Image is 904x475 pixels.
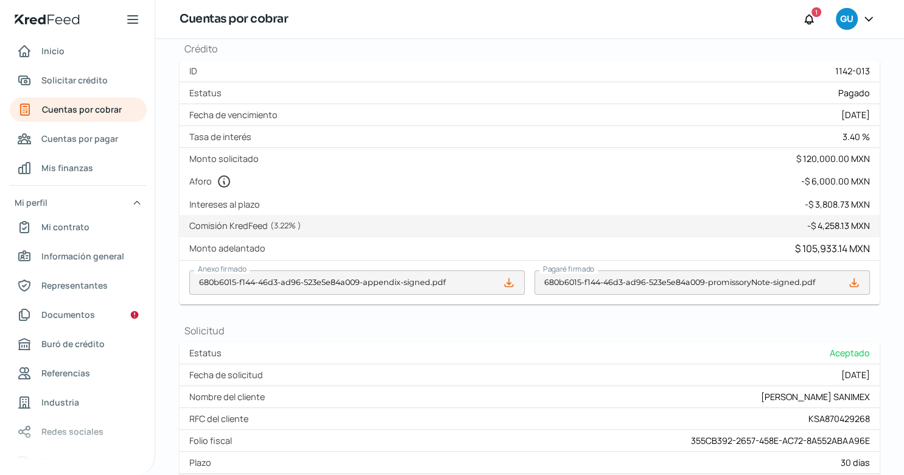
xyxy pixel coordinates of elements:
span: Información general [41,248,124,264]
label: Estatus [189,87,226,99]
span: Buró de crédito [41,336,105,351]
div: 30 días [841,457,870,468]
span: Mi perfil [15,195,47,210]
label: Nombre del cliente [189,391,270,403]
label: Fecha de solicitud [189,369,268,381]
div: [PERSON_NAME] SANIMEX [761,391,870,403]
span: Inicio [41,43,65,58]
span: Redes sociales [41,424,103,439]
div: KSA870429268 [808,413,870,424]
span: Representantes [41,278,108,293]
div: - $ 6,000.00 MXN [801,175,870,187]
span: GU [840,12,853,27]
a: Inicio [10,39,147,63]
label: Comisión KredFeed [189,220,306,231]
div: [DATE] [841,369,870,381]
span: Cuentas por pagar [41,131,118,146]
div: 3.40 % [843,131,870,142]
a: Industria [10,390,147,415]
a: Cuentas por pagar [10,127,147,151]
span: 1 [815,7,818,18]
span: Referencias [41,365,90,381]
label: Plazo [189,457,216,468]
div: [DATE] [841,109,870,121]
a: Documentos [10,303,147,327]
span: Pagado [838,87,870,99]
a: Referencias [10,361,147,385]
label: Fecha de vencimiento [189,109,282,121]
label: Monto solicitado [189,153,264,164]
span: Anexo firmado [198,264,247,274]
div: 355CB392-2657-458E-AC72-8A552ABAA96E [691,435,870,446]
label: Aforo [189,174,236,189]
div: $ 120,000.00 MXN [796,153,870,164]
a: Mi contrato [10,215,147,239]
a: Buró de crédito [10,332,147,356]
label: Monto adelantado [189,242,270,254]
span: Colateral [41,453,79,468]
a: Mis finanzas [10,156,147,180]
h1: Solicitud [180,324,880,337]
label: RFC del cliente [189,413,253,424]
label: Estatus [189,347,226,359]
h1: Cuentas por cobrar [180,10,288,28]
div: 1142-013 [835,65,870,77]
div: $ 105,933.14 MXN [795,242,870,255]
label: Tasa de interés [189,131,256,142]
label: Folio fiscal [189,435,237,446]
a: Cuentas por cobrar [10,97,147,122]
label: Intereses al plazo [189,199,265,210]
span: Industria [41,395,79,410]
a: Redes sociales [10,420,147,444]
a: Solicitar crédito [10,68,147,93]
span: Cuentas por cobrar [42,102,122,117]
a: Información general [10,244,147,269]
div: - $ 3,808.73 MXN [805,199,870,210]
label: ID [189,65,202,77]
div: - $ 4,258.13 MXN [807,220,870,231]
span: ( 3.22 % ) [270,220,301,231]
a: Representantes [10,273,147,298]
a: Colateral [10,449,147,473]
span: Aceptado [830,347,870,359]
h1: Crédito [180,42,880,55]
span: Solicitar crédito [41,72,108,88]
span: Mis finanzas [41,160,93,175]
span: Pagaré firmado [543,264,594,274]
span: Mi contrato [41,219,89,234]
span: Documentos [41,307,95,322]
